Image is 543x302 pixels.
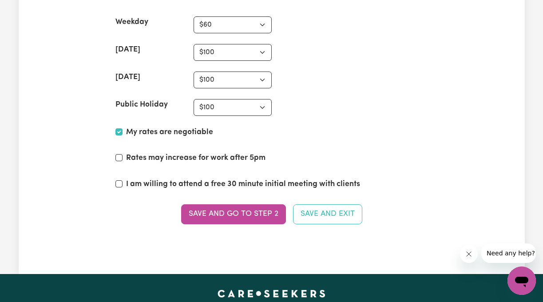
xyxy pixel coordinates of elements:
iframe: Close message [460,245,478,263]
label: Public Holiday [115,99,168,111]
label: My rates are negotiable [126,127,213,138]
label: [DATE] [115,72,140,83]
label: I am willing to attend a free 30 minute initial meeting with clients [126,179,360,190]
label: [DATE] [115,44,140,56]
button: Save and Exit [293,204,362,224]
iframe: Message from company [481,243,536,263]
iframe: Button to launch messaging window [507,266,536,295]
label: Rates may increase for work after 5pm [126,152,266,164]
label: Weekday [115,16,148,28]
button: Save and go to Step 2 [181,204,286,224]
a: Careseekers home page [218,290,325,297]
